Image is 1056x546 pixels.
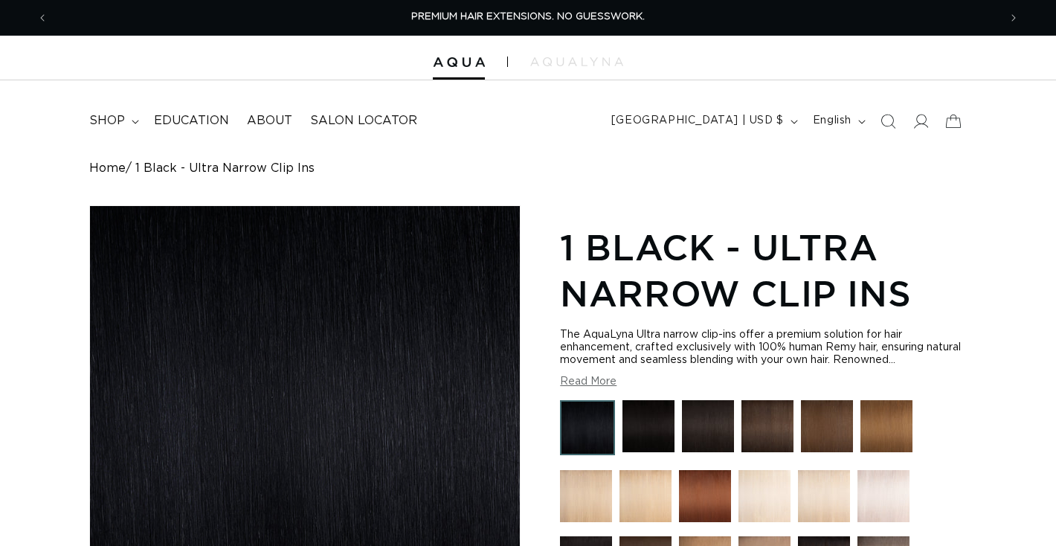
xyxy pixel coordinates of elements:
img: 1N Natural Black - Ultra Narrow Clip Ins [622,400,675,452]
a: 62 Icy Blonde - Ultra Narrow Clip Ins [857,470,909,530]
a: 60A Most Platinum Ash - Ultra Narrow Clip Ins [738,470,791,530]
a: 60 Most Platinum - Ultra Narrow Clip Ins [798,470,850,530]
button: Previous announcement [26,4,59,32]
img: 2 Dark Brown - Ultra Narrow Clip Ins [741,400,793,452]
img: 1B Soft Black - Ultra Narrow Clip Ins [682,400,734,452]
img: 1 Black - Ultra Narrow Clip Ins [560,400,615,455]
button: Read More [560,376,616,388]
a: 33 Copper Red - Ultra Narrow Clip Ins [679,470,731,530]
summary: Search [872,105,904,138]
button: [GEOGRAPHIC_DATA] | USD $ [602,107,804,135]
a: 2 Dark Brown - Ultra Narrow Clip Ins [741,400,793,463]
nav: breadcrumbs [89,161,967,176]
img: 24 Light Golden Blonde - Ultra Narrow Clip Ins [619,470,672,522]
a: 24 Light Golden Blonde - Ultra Narrow Clip Ins [619,470,672,530]
a: 4 Medium Brown - Ultra Narrow Clip Ins [801,400,853,463]
button: English [804,107,872,135]
span: PREMIUM HAIR EXTENSIONS. NO GUESSWORK. [411,12,645,22]
span: Education [154,113,229,129]
button: Next announcement [997,4,1030,32]
a: Home [89,161,126,176]
a: 1N Natural Black - Ultra Narrow Clip Ins [622,400,675,463]
summary: shop [80,104,145,138]
img: Aqua Hair Extensions [433,57,485,68]
span: Salon Locator [310,113,417,129]
h1: 1 Black - Ultra Narrow Clip Ins [560,224,967,317]
a: 6 Light Brown - Ultra Narrow Clip Ins [860,400,912,463]
img: 60 Most Platinum - Ultra Narrow Clip Ins [798,470,850,522]
span: 1 Black - Ultra Narrow Clip Ins [135,161,315,176]
a: Salon Locator [301,104,426,138]
a: 1B Soft Black - Ultra Narrow Clip Ins [682,400,734,463]
img: 6 Light Brown - Ultra Narrow Clip Ins [860,400,912,452]
img: 62 Icy Blonde - Ultra Narrow Clip Ins [857,470,909,522]
span: About [247,113,292,129]
div: The AquaLyna Ultra narrow clip-ins offer a premium solution for hair enhancement, crafted exclusi... [560,329,967,367]
span: shop [89,113,125,129]
a: 1 Black - Ultra Narrow Clip Ins [560,400,615,463]
span: English [813,113,851,129]
a: About [238,104,301,138]
img: 33 Copper Red - Ultra Narrow Clip Ins [679,470,731,522]
img: 4 Medium Brown - Ultra Narrow Clip Ins [801,400,853,452]
span: [GEOGRAPHIC_DATA] | USD $ [611,113,784,129]
a: 16 Blonde - Ultra Narrow Clip Ins [560,470,612,530]
a: Education [145,104,238,138]
img: aqualyna.com [530,57,623,66]
img: 16 Blonde - Ultra Narrow Clip Ins [560,470,612,522]
img: 60A Most Platinum Ash - Ultra Narrow Clip Ins [738,470,791,522]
